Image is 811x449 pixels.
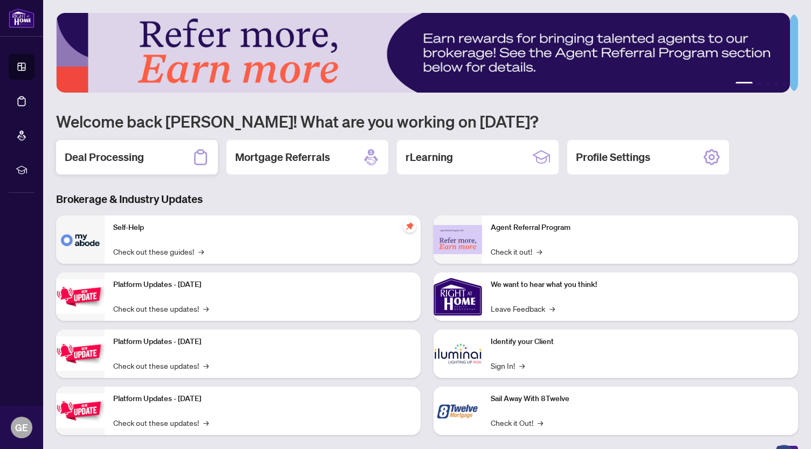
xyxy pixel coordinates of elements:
[519,360,525,371] span: →
[405,150,453,165] h2: rLearning
[491,393,789,405] p: Sail Away With 8Twelve
[434,225,482,255] img: Agent Referral Program
[203,417,209,429] span: →
[56,394,105,427] img: Platform Updates - June 23, 2025
[491,245,542,257] a: Check it out!→
[491,336,789,348] p: Identify your Client
[113,303,209,314] a: Check out these updates!→
[434,387,482,435] img: Sail Away With 8Twelve
[113,417,209,429] a: Check out these updates!→
[56,13,790,93] img: Slide 0
[491,279,789,291] p: We want to hear what you think!
[434,272,482,321] img: We want to hear what you think!
[537,245,542,257] span: →
[56,279,105,313] img: Platform Updates - July 21, 2025
[56,336,105,370] img: Platform Updates - July 8, 2025
[766,82,770,86] button: 3
[768,411,800,444] button: Open asap
[65,150,144,165] h2: Deal Processing
[56,111,798,131] h1: Welcome back [PERSON_NAME]! What are you working on [DATE]?
[9,8,35,28] img: logo
[113,360,209,371] a: Check out these updates!→
[203,303,209,314] span: →
[491,417,543,429] a: Check it Out!→
[757,82,761,86] button: 2
[491,303,555,314] a: Leave Feedback→
[434,329,482,378] img: Identify your Client
[491,222,789,234] p: Agent Referral Program
[113,336,412,348] p: Platform Updates - [DATE]
[538,417,543,429] span: →
[549,303,555,314] span: →
[774,82,779,86] button: 4
[576,150,650,165] h2: Profile Settings
[113,245,204,257] a: Check out these guides!→
[198,245,204,257] span: →
[235,150,330,165] h2: Mortgage Referrals
[783,82,787,86] button: 5
[113,279,412,291] p: Platform Updates - [DATE]
[403,220,416,233] span: pushpin
[56,192,798,207] h3: Brokerage & Industry Updates
[56,215,105,264] img: Self-Help
[113,393,412,405] p: Platform Updates - [DATE]
[113,222,412,234] p: Self-Help
[491,360,525,371] a: Sign In!→
[203,360,209,371] span: →
[15,420,28,435] span: GE
[736,82,753,86] button: 1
